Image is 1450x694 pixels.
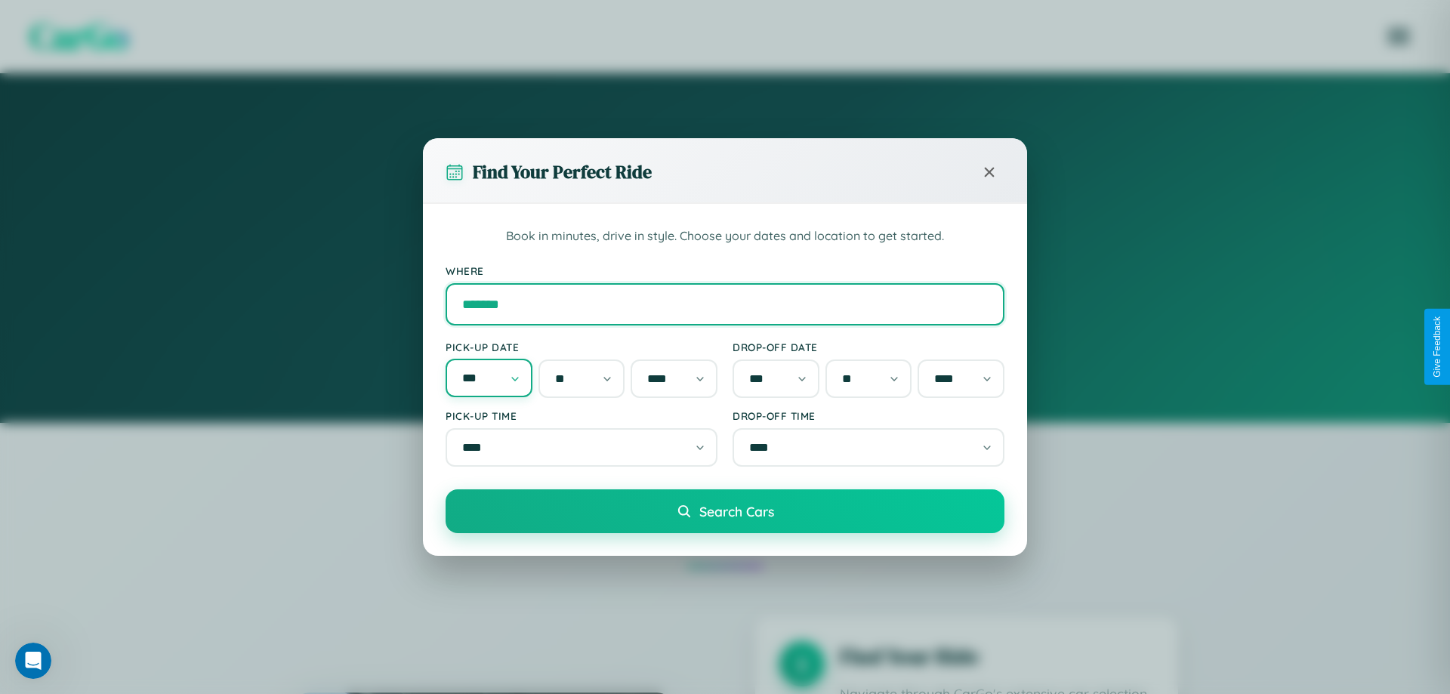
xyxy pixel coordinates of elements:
[446,227,1004,246] p: Book in minutes, drive in style. Choose your dates and location to get started.
[699,503,774,520] span: Search Cars
[446,409,717,422] label: Pick-up Time
[446,341,717,353] label: Pick-up Date
[446,489,1004,533] button: Search Cars
[733,341,1004,353] label: Drop-off Date
[733,409,1004,422] label: Drop-off Time
[473,159,652,184] h3: Find Your Perfect Ride
[446,264,1004,277] label: Where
